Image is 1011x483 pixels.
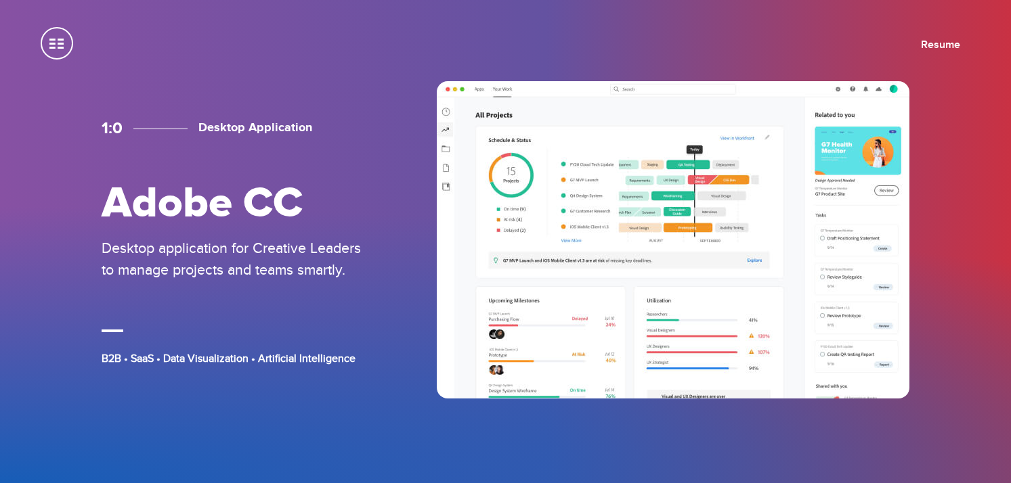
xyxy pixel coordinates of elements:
h3: Desktop Application [133,120,312,135]
p: Desktop application for Creative Leaders to manage projects and teams smartly. [102,237,372,281]
h2: Adobe CC [102,181,372,227]
span: 1:0 [102,118,123,138]
img: Adobe CC [437,81,909,398]
a: 1:0 Desktop Application Adobe CC Desktop application for Creative Leaders to manage projects and ... [100,81,912,402]
a: Resume [921,38,960,51]
span: B2B • SaaS • Data Visualization • Artificial Intelligence [102,352,356,365]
